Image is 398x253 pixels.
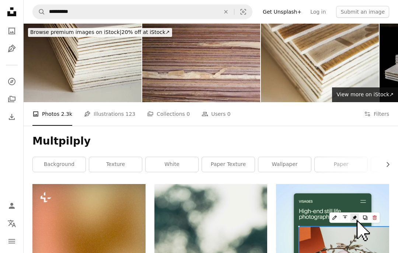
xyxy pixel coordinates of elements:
a: Users 0 [202,102,231,126]
a: texture [89,157,142,172]
span: 20% off at iStock ↗ [30,29,170,35]
a: Explore [4,74,19,89]
a: Log in / Sign up [4,198,19,213]
a: wallpaper [258,157,311,172]
img: The texture of many pages of in the book [142,24,260,102]
button: Submit an image [336,6,389,18]
a: Get Unsplash+ [258,6,306,18]
a: Collections [4,92,19,107]
span: 0 [186,110,190,118]
a: Browse premium images on iStock|20% off at iStock↗ [24,24,177,41]
h1: Multpilply [32,135,389,148]
span: 123 [126,110,136,118]
span: View more on iStock ↗ [336,91,394,97]
button: Visual search [234,5,252,19]
a: paper texture [202,157,255,172]
a: paper [315,157,367,172]
button: Clear [218,5,234,19]
button: Filters [364,102,389,126]
a: View more on iStock↗ [332,87,398,102]
a: background [33,157,85,172]
span: 0 [227,110,231,118]
a: Download History [4,110,19,124]
span: Browse premium images on iStock | [30,29,121,35]
a: Collections 0 [147,102,190,126]
button: Search Unsplash [33,5,45,19]
button: scroll list to the right [381,157,389,172]
a: Log in [306,6,330,18]
img: Linoleum. Samples of flooring with wood texture. The process of cutting a special knife. Laying i... [24,24,142,102]
a: Illustrations [4,41,19,56]
button: Menu [4,234,19,249]
button: Language [4,216,19,231]
a: Photos [4,24,19,38]
form: Find visuals sitewide [32,4,252,19]
a: white [146,157,198,172]
img: Linoleum. Samples of flooring with wood texture. The process of cutting a special knife. Laying i... [261,24,379,102]
a: Illustrations 123 [84,102,135,126]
